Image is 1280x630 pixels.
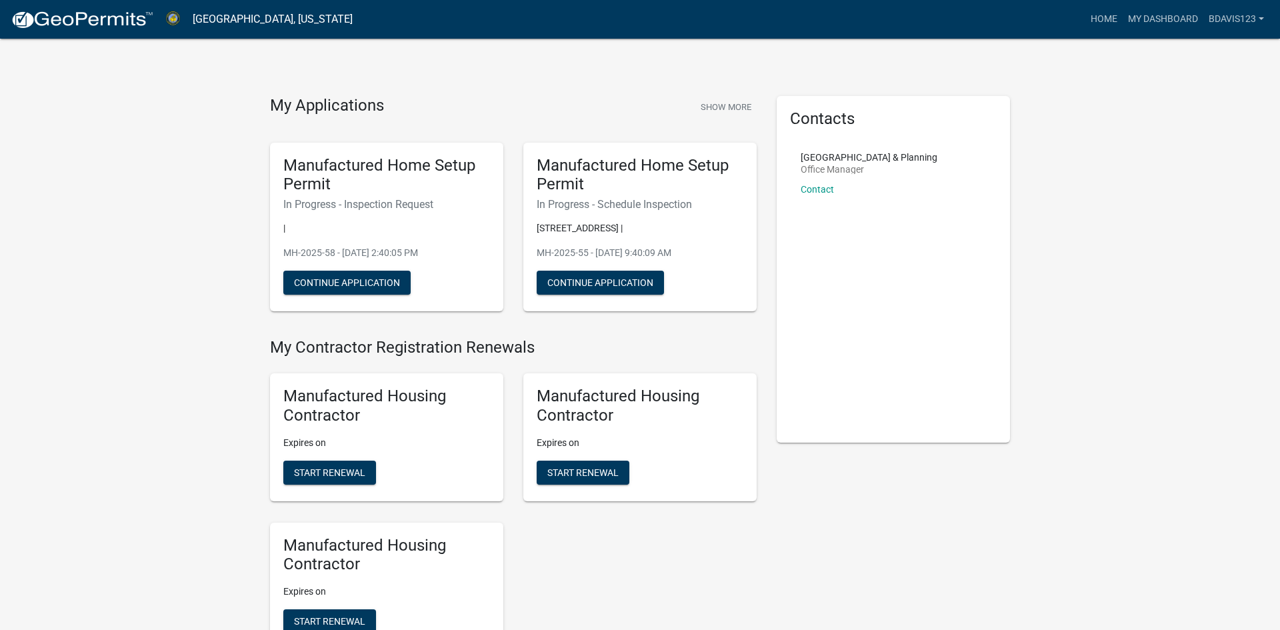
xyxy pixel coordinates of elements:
[801,153,937,162] p: [GEOGRAPHIC_DATA] & Planning
[283,387,490,425] h5: Manufactured Housing Contractor
[790,109,997,129] h5: Contacts
[283,198,490,211] h6: In Progress - Inspection Request
[283,246,490,260] p: MH-2025-58 - [DATE] 2:40:05 PM
[283,156,490,195] h5: Manufactured Home Setup Permit
[294,616,365,627] span: Start Renewal
[1203,7,1269,32] a: BDavis123
[294,467,365,477] span: Start Renewal
[801,165,937,174] p: Office Manager
[537,198,743,211] h6: In Progress - Schedule Inspection
[537,461,629,485] button: Start Renewal
[537,156,743,195] h5: Manufactured Home Setup Permit
[283,536,490,575] h5: Manufactured Housing Contractor
[270,338,757,357] h4: My Contractor Registration Renewals
[283,436,490,450] p: Expires on
[695,96,757,118] button: Show More
[283,585,490,599] p: Expires on
[283,221,490,235] p: |
[537,271,664,295] button: Continue Application
[164,10,182,28] img: Abbeville County, South Carolina
[193,8,353,31] a: [GEOGRAPHIC_DATA], [US_STATE]
[283,271,411,295] button: Continue Application
[537,387,743,425] h5: Manufactured Housing Contractor
[537,436,743,450] p: Expires on
[537,246,743,260] p: MH-2025-55 - [DATE] 9:40:09 AM
[537,221,743,235] p: [STREET_ADDRESS] |
[547,467,619,477] span: Start Renewal
[801,184,834,195] a: Contact
[1085,7,1123,32] a: Home
[270,96,384,116] h4: My Applications
[1123,7,1203,32] a: My Dashboard
[283,461,376,485] button: Start Renewal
